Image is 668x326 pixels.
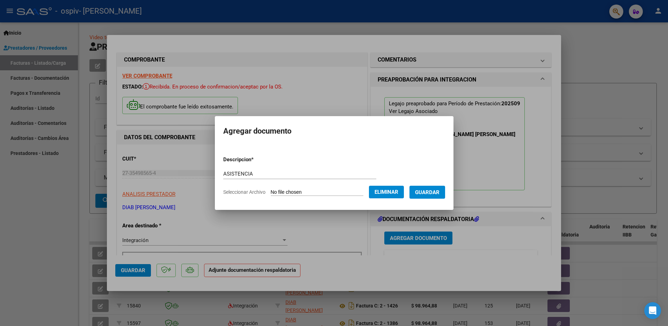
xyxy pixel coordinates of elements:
[223,189,266,195] span: Seleccionar Archivo
[375,189,398,195] span: Eliminar
[223,156,290,164] p: Descripcion
[415,189,440,196] span: Guardar
[409,186,445,199] button: Guardar
[644,302,661,319] div: Open Intercom Messenger
[223,125,445,138] h2: Agregar documento
[369,186,404,198] button: Eliminar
